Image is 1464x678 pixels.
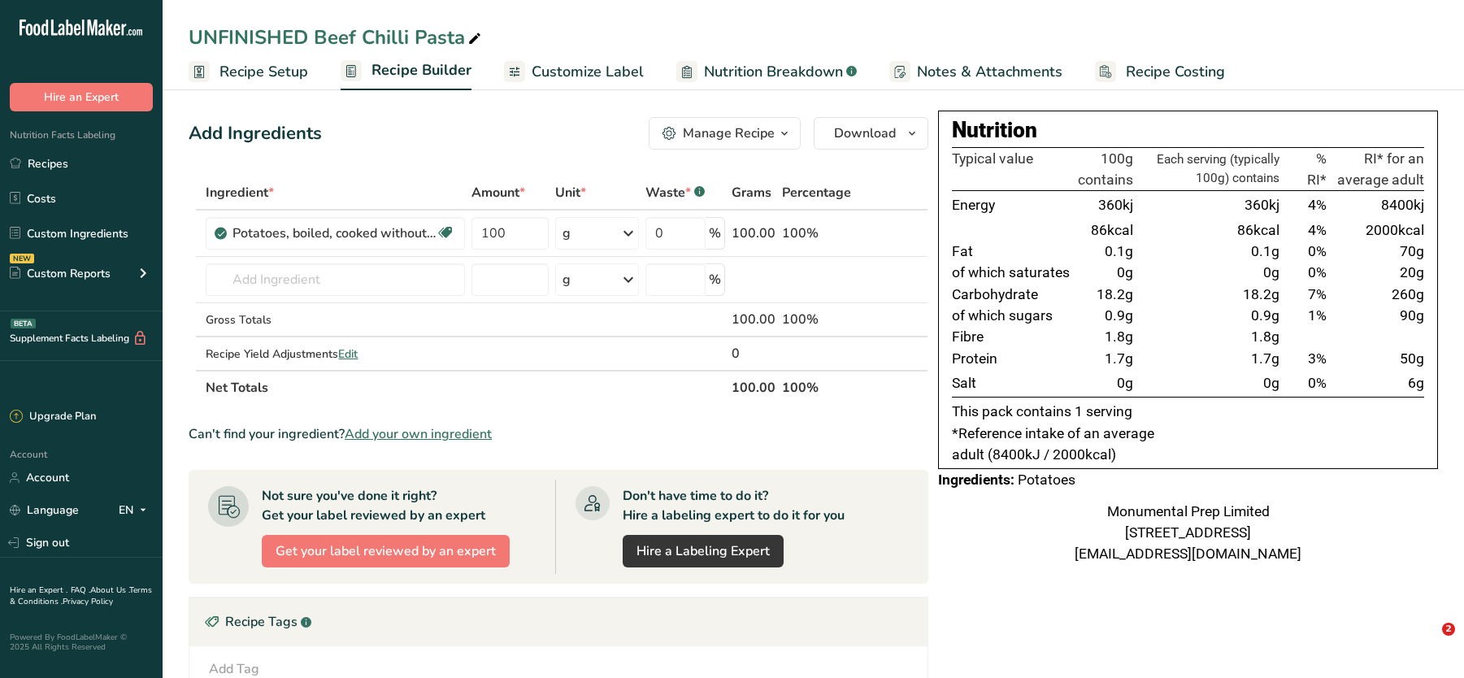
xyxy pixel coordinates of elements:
[563,224,571,243] div: g
[1330,219,1424,241] td: 2000kcal
[938,472,1014,488] span: Ingredients:
[732,183,771,202] span: Grams
[952,326,1075,347] td: Fibre
[917,61,1062,83] span: Notes & Attachments
[1263,264,1279,280] span: 0g
[728,370,779,404] th: 100.00
[732,310,775,329] div: 100.00
[504,54,644,90] a: Customize Label
[206,311,465,328] div: Gross Totals
[645,183,705,202] div: Waste
[1337,150,1424,188] span: RI* for an average adult
[276,541,496,561] span: Get your label reviewed by an expert
[1442,623,1455,636] span: 2
[10,632,153,652] div: Powered By FoodLabelMaker © 2025 All Rights Reserved
[90,585,129,596] a: About Us .
[262,535,510,567] button: Get your label reviewed by an expert
[952,191,1075,219] td: Energy
[782,183,851,202] span: Percentage
[1308,243,1327,259] span: 0%
[119,501,153,520] div: EN
[1105,350,1133,367] span: 1.7g
[71,585,90,596] a: FAQ .
[623,535,784,567] a: Hire a Labeling Expert
[1105,243,1133,259] span: 0.1g
[1251,350,1279,367] span: 1.7g
[10,83,153,111] button: Hire an Expert
[1307,150,1327,188] span: % RI*
[732,224,775,243] div: 100.00
[10,496,79,524] a: Language
[952,284,1075,305] td: Carbohydrate
[952,348,1075,369] td: Protein
[952,115,1424,147] div: Nutrition
[938,501,1438,565] div: Monumental Prep Limited [STREET_ADDRESS] [EMAIL_ADDRESS][DOMAIN_NAME]
[782,310,851,329] div: 100%
[1251,307,1279,324] span: 0.9g
[1243,286,1279,302] span: 18.2g
[232,224,436,243] div: Potatoes, boiled, cooked without skin, flesh, without salt
[1098,197,1133,213] span: 360kj
[704,61,843,83] span: Nutrition Breakdown
[1308,307,1327,324] span: 1%
[189,424,928,444] div: Can't find your ingredient?
[262,486,485,525] div: Not sure you've done it right? Get your label reviewed by an expert
[779,370,854,404] th: 100%
[1097,286,1133,302] span: 18.2g
[952,241,1075,262] td: Fat
[1330,348,1424,369] td: 50g
[1095,54,1225,90] a: Recipe Costing
[1330,262,1424,283] td: 20g
[1308,286,1327,302] span: 7%
[1263,375,1279,391] span: 0g
[1308,222,1327,238] span: 4%
[10,585,152,607] a: Terms & Conditions .
[952,401,1424,422] p: This pack contains 1 serving
[683,124,775,143] div: Manage Recipe
[782,224,851,243] div: 100%
[814,117,928,150] button: Download
[202,370,728,404] th: Net Totals
[889,54,1062,90] a: Notes & Attachments
[1330,369,1424,398] td: 6g
[1330,305,1424,326] td: 90g
[10,254,34,263] div: NEW
[732,344,775,363] div: 0
[11,319,36,328] div: BETA
[1075,147,1136,191] th: 100g contains
[834,124,896,143] span: Download
[1117,375,1133,391] span: 0g
[676,54,857,90] a: Nutrition Breakdown
[206,183,274,202] span: Ingredient
[1117,264,1133,280] span: 0g
[1308,197,1327,213] span: 4%
[206,346,465,363] div: Recipe Yield Adjustments
[1136,147,1283,191] th: Each serving (typically 100g) contains
[1308,264,1327,280] span: 0%
[341,52,471,91] a: Recipe Builder
[1091,222,1133,238] span: 86kcal
[952,425,1154,463] span: *Reference intake of an average adult (8400kJ / 2000kcal)
[345,424,492,444] span: Add your own ingredient
[1308,375,1327,391] span: 0%
[623,486,845,525] div: Don't have time to do it? Hire a labeling expert to do it for you
[371,59,471,81] span: Recipe Builder
[1330,284,1424,305] td: 260g
[532,61,644,83] span: Customize Label
[563,270,571,289] div: g
[189,54,308,90] a: Recipe Setup
[10,409,96,425] div: Upgrade Plan
[189,598,927,646] div: Recipe Tags
[10,585,67,596] a: Hire an Expert .
[952,147,1075,191] th: Typical value
[338,346,358,362] span: Edit
[1105,328,1133,345] span: 1.8g
[952,305,1075,326] td: of which sugars
[1330,241,1424,262] td: 70g
[1237,222,1279,238] span: 86kcal
[219,61,308,83] span: Recipe Setup
[1330,191,1424,219] td: 8400kj
[1251,243,1279,259] span: 0.1g
[555,183,586,202] span: Unit
[471,183,525,202] span: Amount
